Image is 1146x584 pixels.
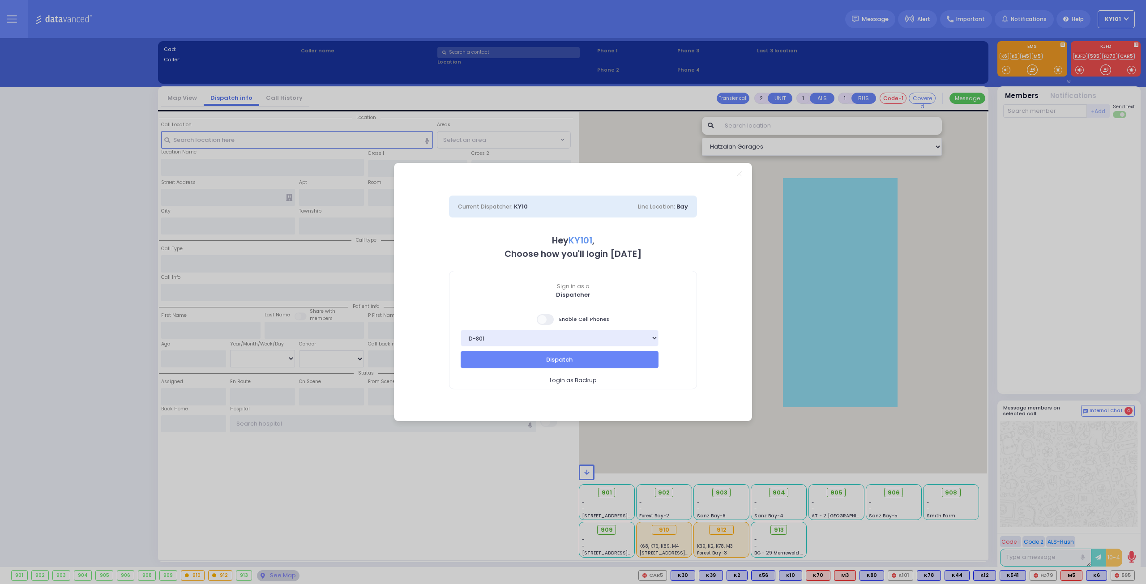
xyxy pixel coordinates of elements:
[638,203,675,210] span: Line Location:
[550,376,597,385] span: Login as Backup
[676,202,688,211] span: Bay
[556,290,590,299] b: Dispatcher
[505,248,641,260] b: Choose how you'll login [DATE]
[569,234,592,247] span: KY101
[514,202,528,211] span: KY10
[461,351,659,368] button: Dispatch
[552,234,594,247] b: Hey ,
[737,171,742,176] a: Close
[537,313,609,326] span: Enable Cell Phones
[458,203,513,210] span: Current Dispatcher:
[449,282,697,290] span: Sign in as a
